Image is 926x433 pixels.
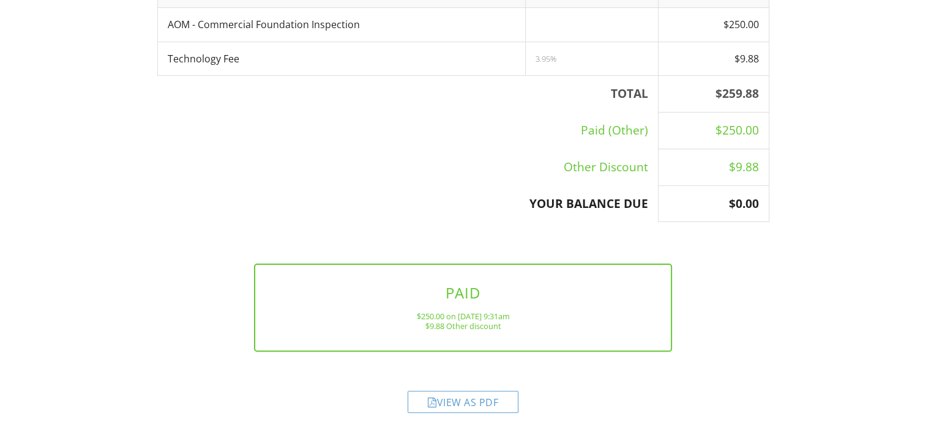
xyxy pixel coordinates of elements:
td: $9.88 [659,149,769,185]
td: Technology Fee [157,42,526,75]
td: $9.88 [659,42,769,75]
td: Paid (Other) [157,112,659,149]
td: $250.00 [659,8,769,42]
td: Other Discount [157,149,659,185]
span: AOM - Commercial Foundation Inspection [168,18,360,31]
th: YOUR BALANCE DUE [157,185,659,222]
a: View as PDF [408,399,518,412]
div: View as PDF [408,391,518,413]
th: $259.88 [659,75,769,112]
div: 3.95% [536,54,648,64]
td: $250.00 [659,112,769,149]
div: $9.88 Other discount [275,321,651,331]
th: $0.00 [659,185,769,222]
div: $250.00 on [DATE] 9:31am [275,311,651,321]
h3: PAID [275,284,651,301]
th: TOTAL [157,75,659,112]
